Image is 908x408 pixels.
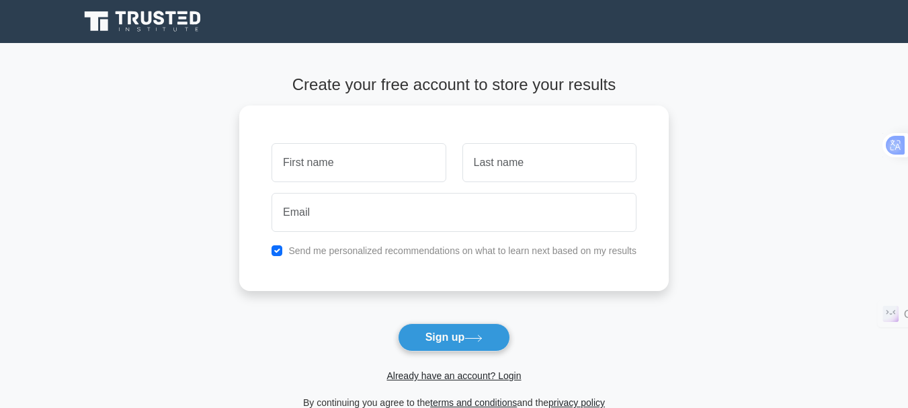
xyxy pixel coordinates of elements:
a: privacy policy [548,397,605,408]
button: Sign up [398,323,511,352]
h4: Create your free account to store your results [239,75,669,95]
a: terms and conditions [430,397,517,408]
input: Last name [462,143,636,182]
input: Email [272,193,636,232]
input: First name [272,143,446,182]
a: Already have an account? Login [386,370,521,381]
label: Send me personalized recommendations on what to learn next based on my results [288,245,636,256]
